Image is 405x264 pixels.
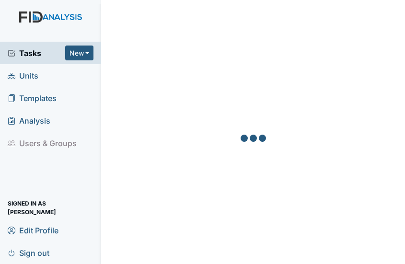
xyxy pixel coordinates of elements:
[8,91,57,105] span: Templates
[8,223,58,238] span: Edit Profile
[8,200,93,215] span: Signed in as [PERSON_NAME]
[8,113,50,128] span: Analysis
[8,245,49,260] span: Sign out
[65,46,94,60] button: New
[8,68,38,83] span: Units
[8,47,65,59] a: Tasks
